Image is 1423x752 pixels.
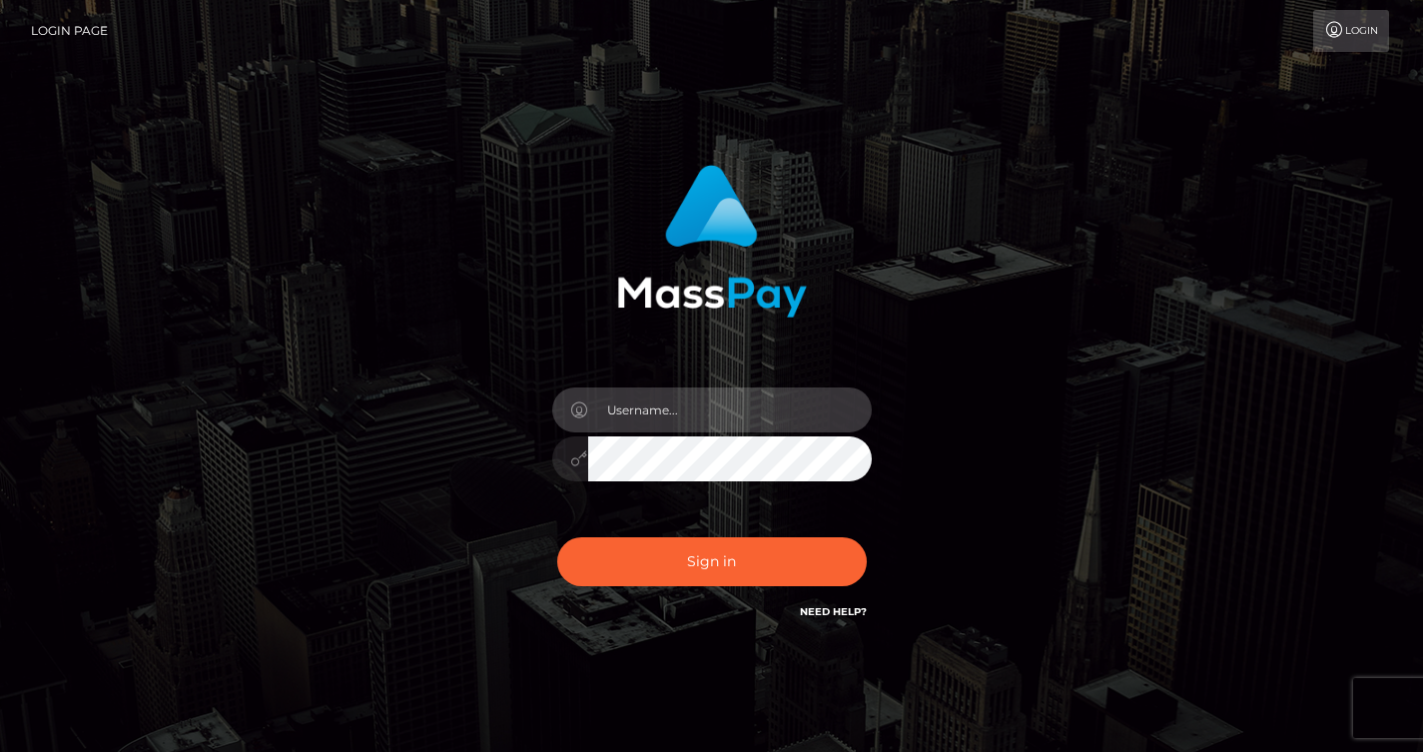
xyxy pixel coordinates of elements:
input: Username... [588,387,872,432]
a: Login [1313,10,1389,52]
img: MassPay Login [617,165,807,318]
button: Sign in [557,537,867,586]
a: Need Help? [800,605,867,618]
a: Login Page [31,10,108,52]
